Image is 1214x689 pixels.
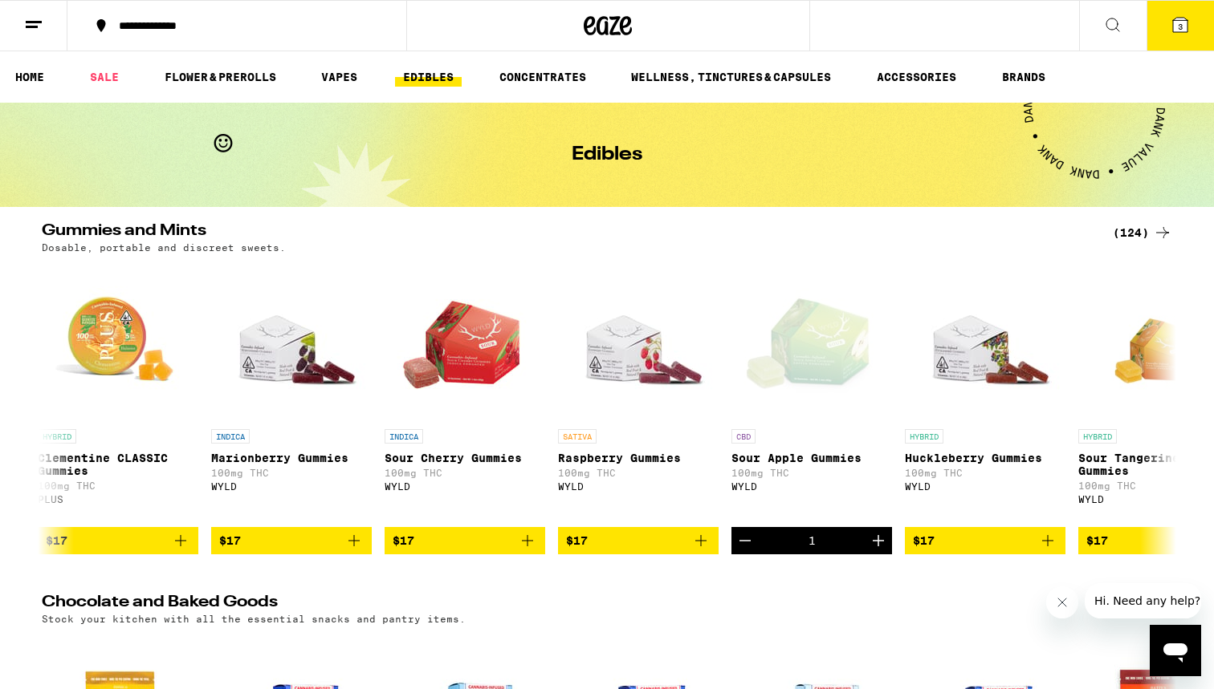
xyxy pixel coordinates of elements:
a: CONCENTRATES [491,67,594,87]
button: Add to bag [38,527,198,554]
a: Open page for Marionberry Gummies from WYLD [211,261,372,527]
p: 100mg THC [558,468,719,478]
p: CBD [731,429,756,444]
a: Open page for Sour Cherry Gummies from WYLD [385,261,545,527]
div: WYLD [731,481,892,492]
p: Marionberry Gummies [211,452,372,464]
a: ACCESSORIES [869,67,964,87]
button: Add to bag [211,527,372,554]
button: Add to bag [905,527,1065,554]
span: $17 [566,534,588,547]
a: Open page for Raspberry Gummies from WYLD [558,261,719,527]
a: BRANDS [994,67,1053,87]
div: WYLD [385,481,545,492]
p: 100mg THC [731,468,892,478]
p: 100mg THC [905,468,1065,478]
p: Huckleberry Gummies [905,452,1065,464]
span: $17 [46,534,67,547]
a: VAPES [313,67,365,87]
img: WYLD - Huckleberry Gummies [905,261,1065,421]
div: WYLD [905,481,1065,492]
p: 100mg THC [211,468,372,478]
button: Add to bag [385,527,545,554]
p: Stock your kitchen with all the essential snacks and pantry items. [42,614,466,624]
h1: Edibles [572,145,642,164]
img: WYLD - Marionberry Gummies [211,261,372,421]
p: HYBRID [905,429,943,444]
p: Dosable, portable and discreet sweets. [42,242,286,253]
p: 100mg THC [385,468,545,478]
p: Clementine CLASSIC Gummies [38,452,198,477]
iframe: Close message [1046,586,1078,618]
div: WYLD [558,481,719,492]
iframe: Message from company [1085,583,1201,618]
img: PLUS - Clementine CLASSIC Gummies [38,261,198,421]
button: Increment [865,527,892,554]
span: $17 [913,534,935,547]
h2: Gummies and Mints [42,223,1094,242]
p: Sour Cherry Gummies [385,452,545,464]
p: INDICA [385,429,423,444]
a: Open page for Clementine CLASSIC Gummies from PLUS [38,261,198,527]
p: Raspberry Gummies [558,452,719,464]
a: EDIBLES [395,67,462,87]
button: 3 [1147,1,1214,51]
a: SALE [82,67,127,87]
a: HOME [7,67,52,87]
a: (124) [1113,223,1172,242]
span: $17 [219,534,241,547]
a: WELLNESS, TINCTURES & CAPSULES [623,67,839,87]
iframe: Button to launch messaging window [1150,625,1201,676]
a: FLOWER & PREROLLS [157,67,284,87]
a: Open page for Huckleberry Gummies from WYLD [905,261,1065,527]
span: $17 [1086,534,1108,547]
img: WYLD - Sour Cherry Gummies [385,261,545,421]
div: PLUS [38,494,198,505]
h2: Chocolate and Baked Goods [42,594,1094,614]
p: Sour Apple Gummies [731,452,892,464]
p: 100mg THC [38,480,198,491]
div: WYLD [211,481,372,492]
span: 3 [1178,22,1183,31]
p: SATIVA [558,429,597,444]
a: Open page for Sour Apple Gummies from WYLD [731,261,892,527]
span: $17 [393,534,414,547]
button: Add to bag [558,527,719,554]
button: Decrement [731,527,759,554]
p: INDICA [211,429,250,444]
p: HYBRID [38,429,76,444]
div: 1 [809,534,816,547]
img: WYLD - Raspberry Gummies [558,261,719,421]
p: HYBRID [1078,429,1117,444]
